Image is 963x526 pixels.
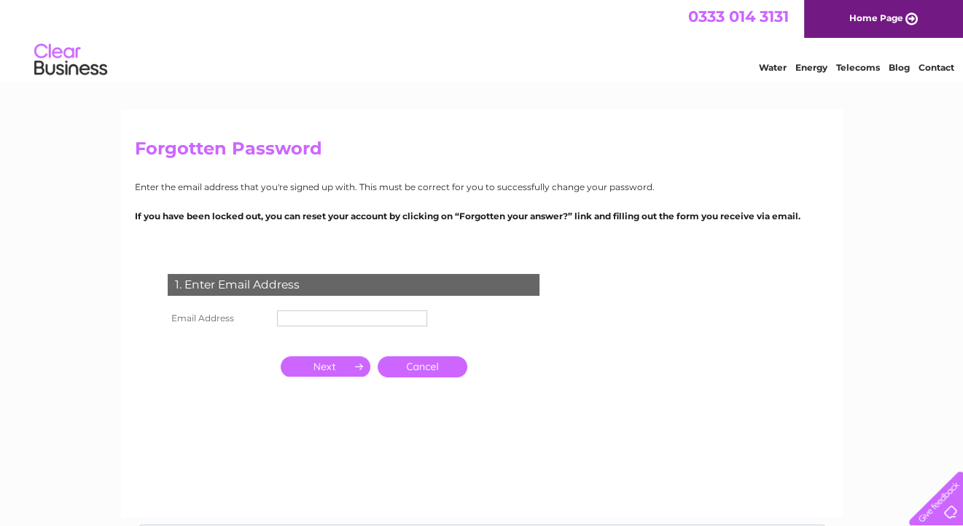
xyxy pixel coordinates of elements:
[919,62,954,73] a: Contact
[378,356,467,377] a: Cancel
[410,313,421,324] img: npw-badge-icon-locked.svg
[135,209,829,223] p: If you have been locked out, you can reset your account by clicking on “Forgotten your answer?” l...
[795,62,827,73] a: Energy
[688,7,789,25] a: 0333 014 3131
[135,138,829,166] h2: Forgotten Password
[759,62,787,73] a: Water
[836,62,880,73] a: Telecoms
[34,38,108,82] img: logo.png
[164,307,273,330] th: Email Address
[138,8,827,71] div: Clear Business is a trading name of Verastar Limited (registered in [GEOGRAPHIC_DATA] No. 3667643...
[889,62,910,73] a: Blog
[168,274,539,296] div: 1. Enter Email Address
[135,180,829,194] p: Enter the email address that you're signed up with. This must be correct for you to successfully ...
